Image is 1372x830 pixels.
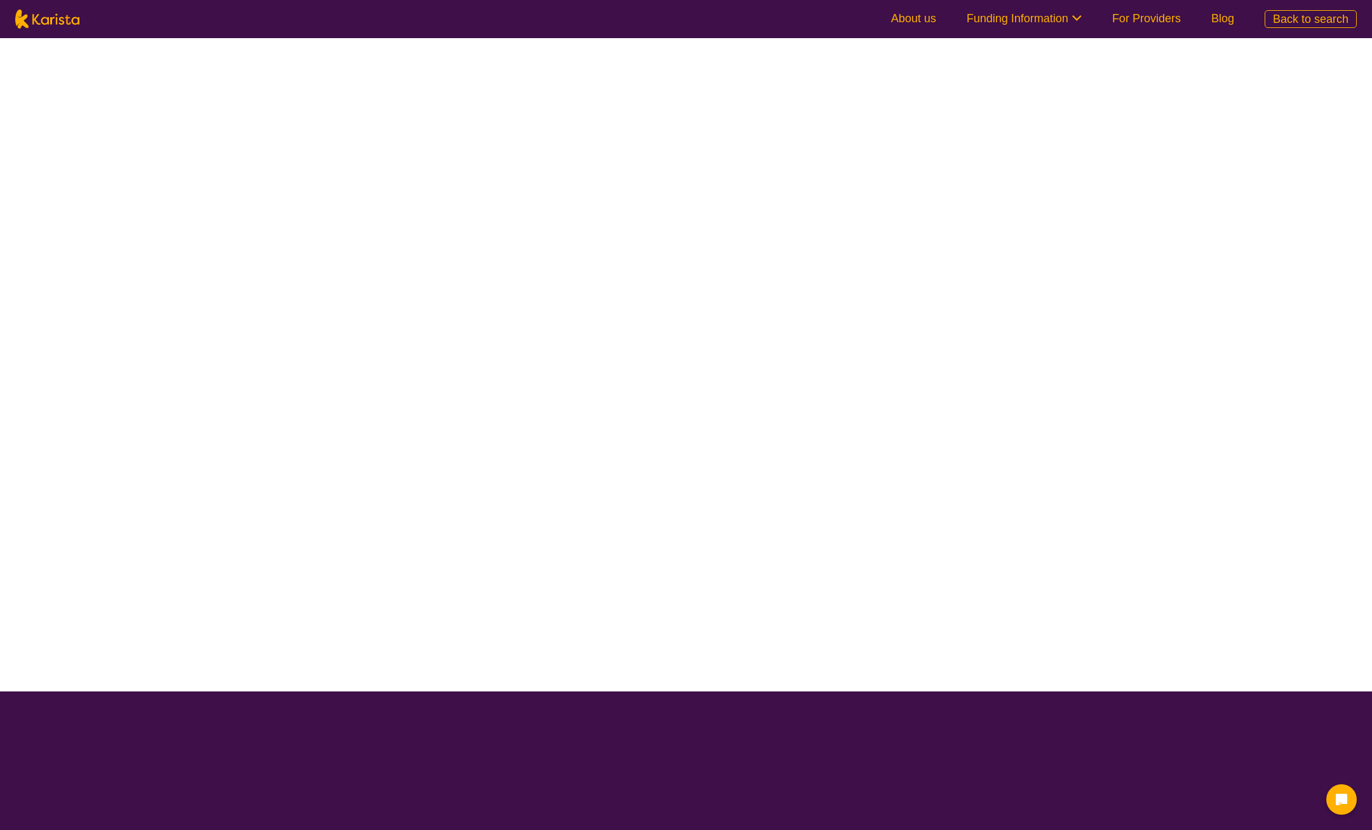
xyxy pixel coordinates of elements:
[1265,10,1357,28] a: Back to search
[1112,12,1181,25] a: For Providers
[891,12,936,25] a: About us
[1211,12,1234,25] a: Blog
[1273,13,1348,25] span: Back to search
[967,12,1082,25] a: Funding Information
[15,10,79,29] img: Karista logo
